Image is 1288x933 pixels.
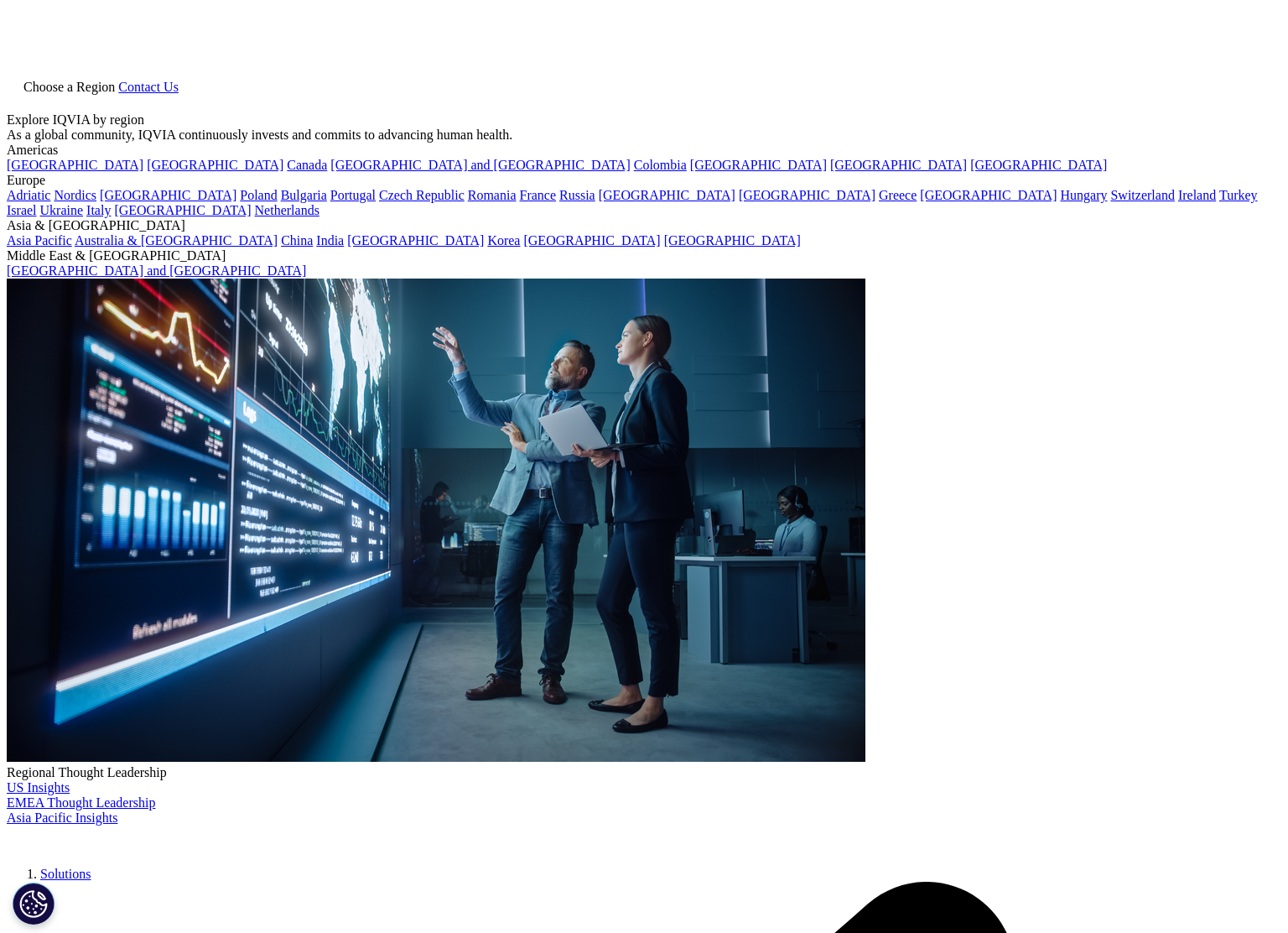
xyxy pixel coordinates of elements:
a: [GEOGRAPHIC_DATA] [147,158,283,172]
a: Switzerland [1110,188,1174,202]
a: Czech Republic [379,188,465,202]
div: Europe [7,173,1281,188]
a: Russia [559,188,595,202]
a: Contact Us [118,80,179,94]
a: [GEOGRAPHIC_DATA] [7,158,143,172]
a: [GEOGRAPHIC_DATA] and [GEOGRAPHIC_DATA] [7,263,306,278]
a: Nordics [54,188,96,202]
a: Asia Pacific [7,233,72,248]
a: Solutions [40,867,91,881]
a: Ireland [1178,188,1216,202]
a: Israel [7,203,37,217]
a: Canada [287,158,327,172]
span: Choose a Region [23,80,115,94]
a: Australia & [GEOGRAPHIC_DATA] [75,233,278,248]
a: [GEOGRAPHIC_DATA] [970,158,1107,172]
a: Portugal [330,188,376,202]
a: [GEOGRAPHIC_DATA] [664,233,801,248]
a: EMEA Thought Leadership [7,795,155,810]
a: [GEOGRAPHIC_DATA] [100,188,236,202]
img: 2093_analyzing-data-using-big-screen-display-and-laptop.png [7,279,865,762]
a: Italy [86,203,111,217]
div: Middle East & [GEOGRAPHIC_DATA] [7,248,1281,263]
a: China [281,233,313,248]
a: US Insights [7,780,70,795]
a: [GEOGRAPHIC_DATA] [347,233,484,248]
div: Explore IQVIA by region [7,112,1281,128]
a: Romania [468,188,517,202]
a: [GEOGRAPHIC_DATA] [599,188,735,202]
a: [GEOGRAPHIC_DATA] [114,203,251,217]
a: Bulgaria [281,188,327,202]
a: [GEOGRAPHIC_DATA] [830,158,967,172]
a: Ukraine [40,203,84,217]
a: Colombia [634,158,687,172]
div: Regional Thought Leadership [7,765,1281,780]
div: Americas [7,143,1281,158]
a: Adriatic [7,188,50,202]
a: Poland [240,188,277,202]
a: Netherlands [255,203,319,217]
div: As a global community, IQVIA continuously invests and commits to advancing human health. [7,128,1281,143]
a: [GEOGRAPHIC_DATA] [920,188,1057,202]
a: Korea [487,233,520,248]
a: [GEOGRAPHIC_DATA] and [GEOGRAPHIC_DATA] [330,158,630,172]
a: [GEOGRAPHIC_DATA] [739,188,875,202]
button: Impostazioni cookie [13,883,55,925]
div: Asia & [GEOGRAPHIC_DATA] [7,218,1281,233]
a: Greece [879,188,917,202]
a: Turkey [1219,188,1258,202]
a: [GEOGRAPHIC_DATA] [690,158,827,172]
a: Asia Pacific Insights [7,811,117,825]
a: France [520,188,557,202]
a: [GEOGRAPHIC_DATA] [523,233,660,248]
a: Hungary [1060,188,1107,202]
img: IQVIA Healthcare Information Technology and Pharma Clinical Research Company [7,826,141,850]
a: India [316,233,344,248]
